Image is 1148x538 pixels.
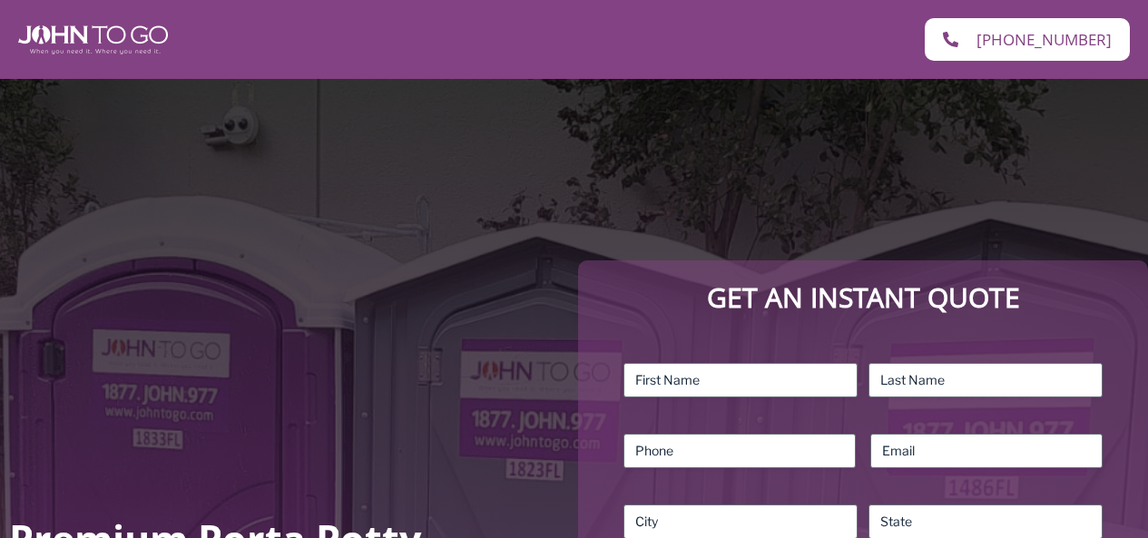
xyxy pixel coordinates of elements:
p: Get an Instant Quote [596,279,1130,318]
img: John To Go [18,25,168,54]
input: Phone [623,434,856,468]
a: [PHONE_NUMBER] [925,18,1130,61]
input: Last Name [868,363,1103,397]
input: First Name [623,363,858,397]
span: [PHONE_NUMBER] [976,32,1112,47]
input: Email [870,434,1103,468]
